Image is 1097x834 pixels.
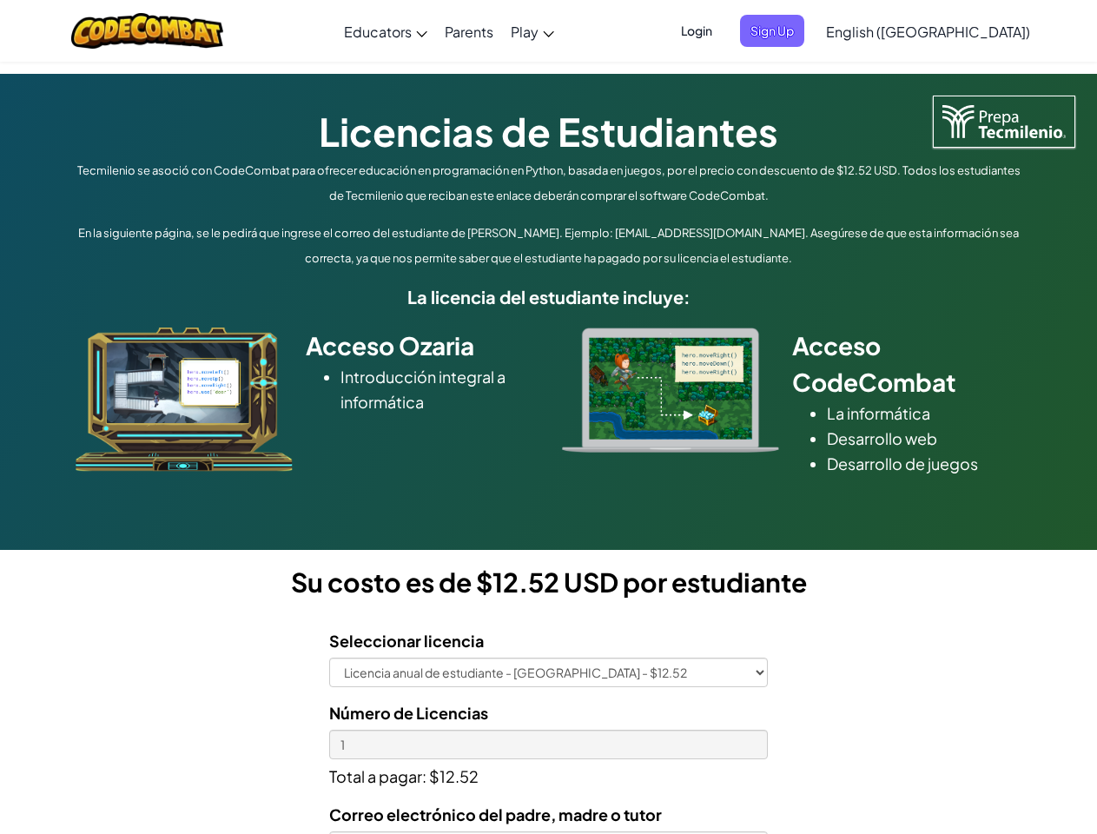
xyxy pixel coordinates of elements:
[71,104,1027,158] h1: Licencias de Estudiantes
[792,328,1022,400] h2: Acceso CodeCombat
[329,802,662,827] label: Correo electrónico del padre, madre o tutor
[827,400,1022,426] li: La informática
[335,8,436,55] a: Educators
[71,13,223,49] img: CodeCombat logo
[329,700,488,725] label: Número de Licencias
[329,628,484,653] label: Seleccionar licencia
[329,759,768,789] p: Total a pagar: $12.52
[827,451,1022,476] li: Desarrollo de juegos
[817,8,1039,55] a: English ([GEOGRAPHIC_DATA])
[740,15,804,47] button: Sign Up
[76,328,293,472] img: ozaria_acodus.png
[71,221,1027,271] p: En la siguiente página, se le pedirá que ingrese el correo del estudiante de [PERSON_NAME]. Ejemp...
[511,23,539,41] span: Play
[436,8,502,55] a: Parents
[933,96,1075,148] img: Tecmilenio logo
[306,328,536,364] h2: Acceso Ozaria
[71,283,1027,310] h5: La licencia del estudiante incluye:
[344,23,412,41] span: Educators
[827,426,1022,451] li: Desarrollo web
[71,158,1027,208] p: Tecmilenio se asoció con CodeCombat para ofrecer educación en programación en Python, basada en j...
[502,8,563,55] a: Play
[340,364,536,414] li: Introducción integral a informática
[562,328,779,453] img: type_real_code.png
[671,15,723,47] button: Login
[826,23,1030,41] span: English ([GEOGRAPHIC_DATA])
